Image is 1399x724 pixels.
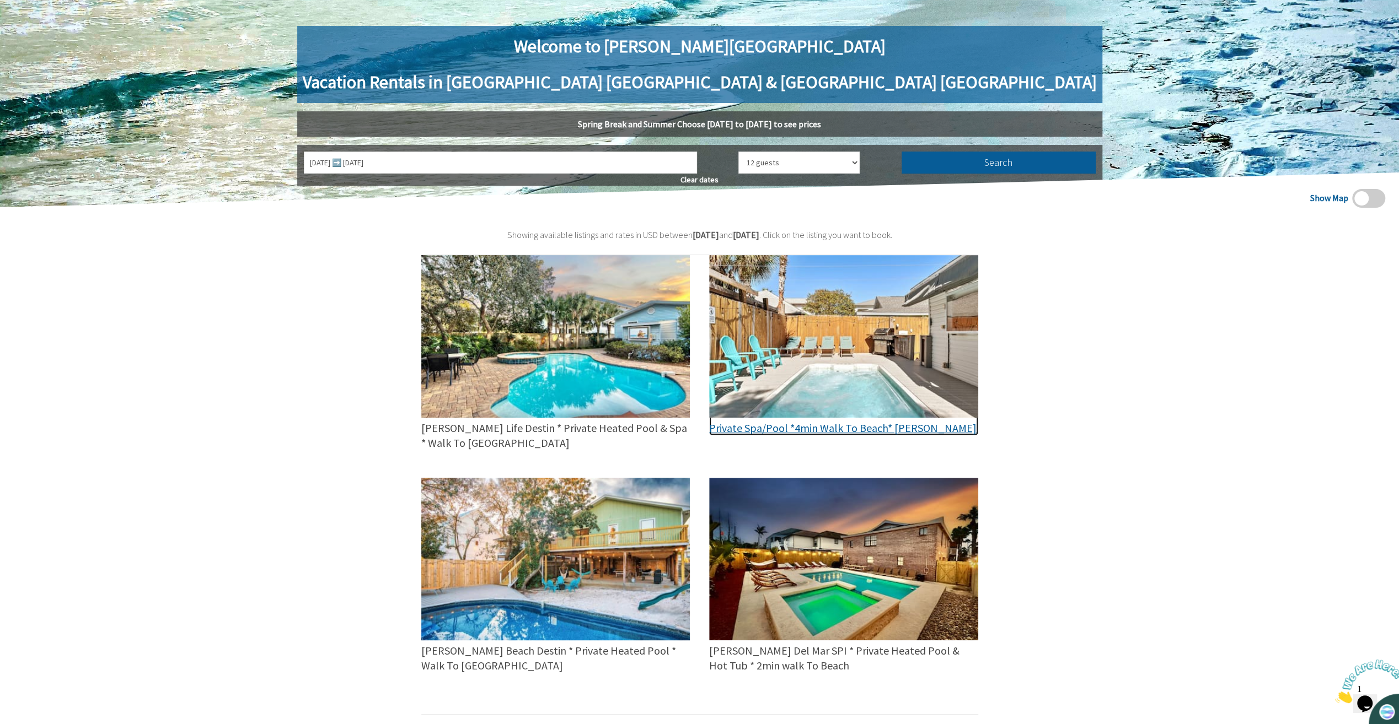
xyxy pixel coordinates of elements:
[709,478,978,673] a: [PERSON_NAME] Del Mar SPI * Private Heated Pool & Hot Tub * 2min walk To Beach
[297,111,1102,137] h5: Spring Break and Summer Choose [DATE] to [DATE] to see prices
[421,255,690,450] a: [PERSON_NAME] Life Destin * Private Heated Pool & Spa * Walk To [GEOGRAPHIC_DATA]
[421,478,690,673] a: [PERSON_NAME] Beach Destin * Private Heated Pool * Walk To [GEOGRAPHIC_DATA]
[421,229,978,241] div: Showing available listings and rates in USD between and . Click on the listing you want to book.
[421,644,676,672] span: [PERSON_NAME] Beach Destin * Private Heated Pool * Walk To [GEOGRAPHIC_DATA]
[4,4,73,48] img: Chat attention grabber
[421,421,687,450] span: [PERSON_NAME] Life Destin * Private Heated Pool & Spa * Walk To [GEOGRAPHIC_DATA]
[421,255,690,418] img: 240c1866-2ff6-42a6-a632-a0da8b4f13be.jpeg
[709,255,978,435] a: Private Spa/Pool *4min Walk To Beach* [PERSON_NAME]
[709,255,978,418] img: 7c92263a-cf49-465a-85fd-c7e2cb01ac41.jpeg
[1310,192,1348,204] span: Show Map
[902,152,1096,174] button: Search
[693,229,719,240] b: [DATE]
[709,421,977,435] span: Private Spa/Pool *4min Walk To Beach* [PERSON_NAME]
[1331,655,1399,707] iframe: chat widget
[304,152,697,174] input: Select your dates
[297,26,1102,103] h1: Welcome to [PERSON_NAME][GEOGRAPHIC_DATA] Vacation Rentals in [GEOGRAPHIC_DATA] [GEOGRAPHIC_DATA]...
[709,644,960,672] span: [PERSON_NAME] Del Mar SPI * Private Heated Pool & Hot Tub * 2min walk To Beach
[733,229,759,240] b: [DATE]
[4,4,9,14] span: 1
[709,478,978,640] img: 1b3d0ca6-a5be-407f-aaf6-da6a259b87e9.jpeg
[421,478,690,640] img: ae8f401a-92e9-48b6-bc1e-f83bb562cda8.jpeg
